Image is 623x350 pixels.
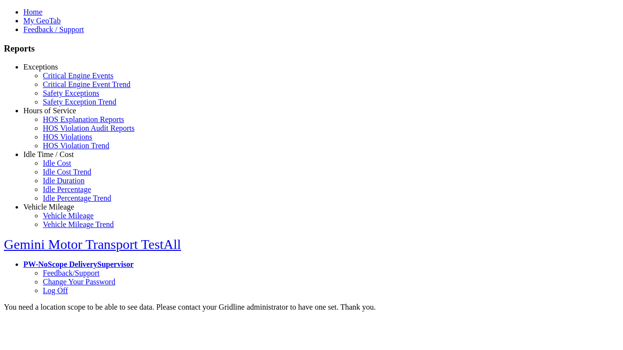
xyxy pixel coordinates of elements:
a: Idle Cost Trend [43,168,92,176]
a: Idle Percentage Trend [43,194,111,202]
a: Exceptions [23,63,58,71]
a: Critical Engine Events [43,71,113,80]
a: Change Your Password [43,278,115,286]
a: Gemini Motor Transport TestAll [4,237,181,252]
a: Idle Time / Cost [23,150,74,158]
a: Home [23,8,42,16]
a: Vehicle Mileage [43,211,93,220]
h3: Reports [4,43,619,54]
a: PW-NoScope DeliverySupervisor [23,260,133,268]
a: Idle Cost [43,159,71,167]
a: HOS Violations [43,133,92,141]
a: Log Off [43,286,68,295]
a: Vehicle Mileage [23,203,74,211]
a: Vehicle Mileage Trend [43,220,114,228]
a: Idle Duration [43,176,85,185]
a: Feedback / Support [23,25,84,34]
a: Safety Exceptions [43,89,99,97]
div: You need a location scope to be able to see data. Please contact your Gridline administrator to h... [4,303,619,312]
a: My GeoTab [23,17,61,25]
a: HOS Explanation Reports [43,115,124,123]
a: Idle Percentage [43,185,91,193]
a: Feedback/Support [43,269,99,277]
a: Safety Exception Trend [43,98,116,106]
a: Hours of Service [23,106,76,115]
a: Critical Engine Event Trend [43,80,130,88]
a: HOS Violation Audit Reports [43,124,135,132]
a: HOS Violation Trend [43,141,110,150]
